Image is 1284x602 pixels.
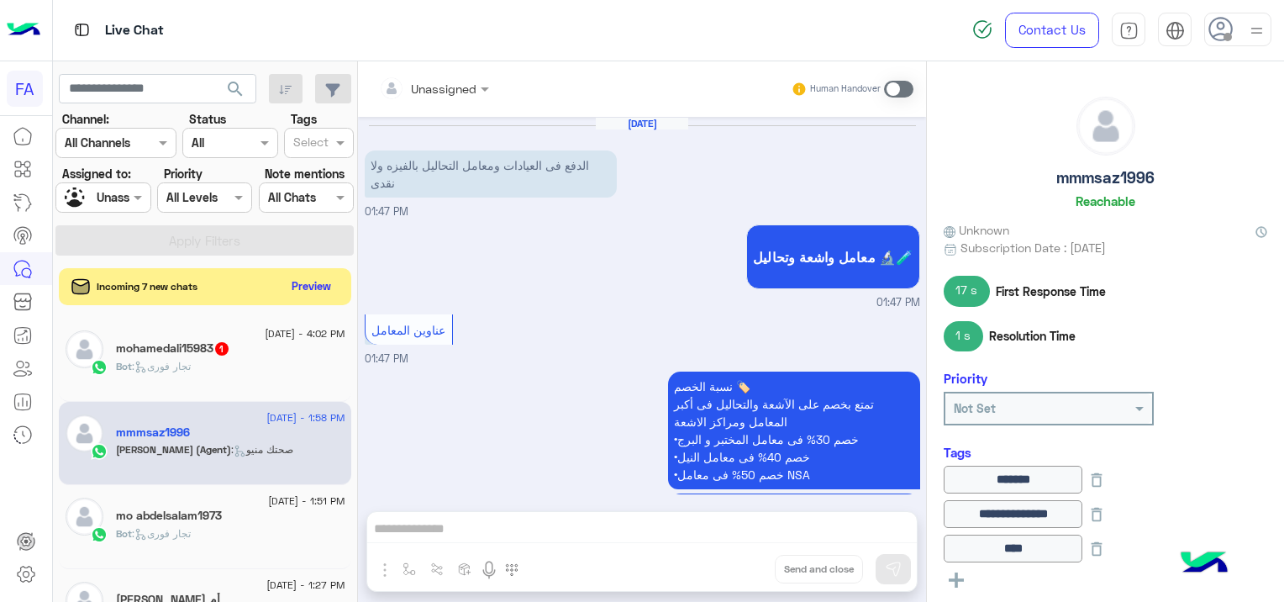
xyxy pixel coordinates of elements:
p: 17/9/2025, 1:47 PM [365,150,617,198]
label: Note mentions [265,165,345,182]
span: معامل واشعة وتحاليل 🔬🧪 [753,249,913,265]
span: [PERSON_NAME] (Agent) [116,443,231,456]
span: Subscription Date : [DATE] [960,239,1106,256]
h6: Reachable [1076,193,1135,209]
small: Human Handover [810,82,881,96]
span: [DATE] - 1:27 PM [266,578,345,593]
p: Live Chat [105,19,164,42]
span: 17 s [944,276,990,306]
span: Incoming 7 new chats [97,279,197,294]
img: profile [1246,20,1267,41]
h6: [DATE] [596,118,688,129]
div: Select [291,133,329,155]
span: Resolution Time [989,327,1076,345]
img: defaultAdmin.png [66,330,103,368]
span: 1 s [944,321,983,351]
span: عناوين المعامل [371,323,445,337]
span: 01:47 PM [876,295,920,311]
h6: Tags [944,445,1267,460]
img: WhatsApp [91,443,108,460]
label: Assigned to: [62,165,131,182]
img: WhatsApp [91,526,108,543]
button: search [215,74,256,110]
img: Logo [7,13,40,48]
img: tab [1119,21,1139,40]
img: tab [71,19,92,40]
div: FA [7,71,43,107]
label: Channel: [62,110,109,128]
span: [DATE] - 4:02 PM [265,326,345,341]
label: Status [189,110,226,128]
span: Bot [116,360,132,372]
span: : صحتك منيو [231,443,293,456]
span: First Response Time [996,283,1106,300]
span: 01:47 PM [365,205,408,218]
img: defaultAdmin.png [66,415,103,452]
label: Priority [164,165,203,182]
span: [DATE] - 1:51 PM [268,494,345,509]
span: : تجار فورى [132,360,191,372]
img: defaultAdmin.png [66,498,103,536]
span: : تجار فورى [132,527,191,540]
a: Contact Us [1005,13,1099,48]
img: defaultAdmin.png [1077,98,1134,155]
img: WhatsApp [91,359,108,376]
button: Apply Filters [55,225,354,256]
h5: mo abdelsalam1973 [116,509,222,523]
img: tab [1166,21,1185,40]
img: spinner [972,19,992,40]
span: [DATE] - 1:58 PM [266,410,345,425]
img: hulul-logo.png [1175,535,1234,594]
button: Preview [285,274,339,298]
button: Send and close [775,555,863,584]
span: 01:47 PM [365,352,408,365]
span: 1 [215,342,229,356]
a: tab [1112,13,1145,48]
span: search [225,79,245,99]
p: 17/9/2025, 1:47 PM [668,372,920,489]
h6: Priority [944,371,987,386]
h5: mohamedali15983 [116,341,230,356]
label: Tags [291,110,317,128]
span: Bot [116,527,132,540]
h5: mmmsaz1996 [116,425,190,440]
h5: mmmsaz1996 [1056,168,1155,187]
span: Unknown [944,221,1009,239]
